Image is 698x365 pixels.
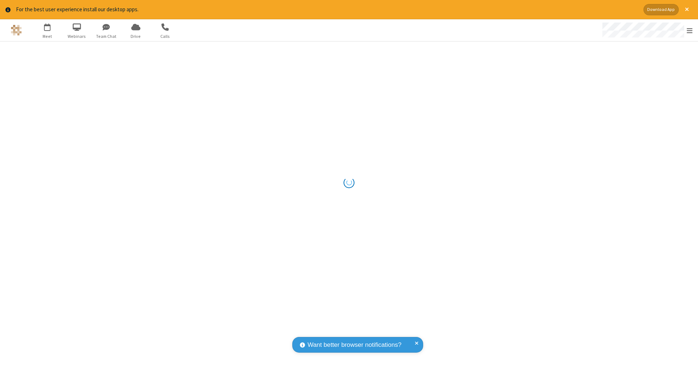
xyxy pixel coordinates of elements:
[16,5,638,14] div: For the best user experience install our desktop apps.
[681,4,693,15] button: Close alert
[152,33,179,40] span: Calls
[34,33,61,40] span: Meet
[93,33,120,40] span: Team Chat
[3,19,30,41] button: Logo
[11,25,22,36] img: QA Selenium DO NOT DELETE OR CHANGE
[643,4,679,15] button: Download App
[595,19,698,41] div: Open menu
[122,33,149,40] span: Drive
[308,340,401,350] span: Want better browser notifications?
[63,33,91,40] span: Webinars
